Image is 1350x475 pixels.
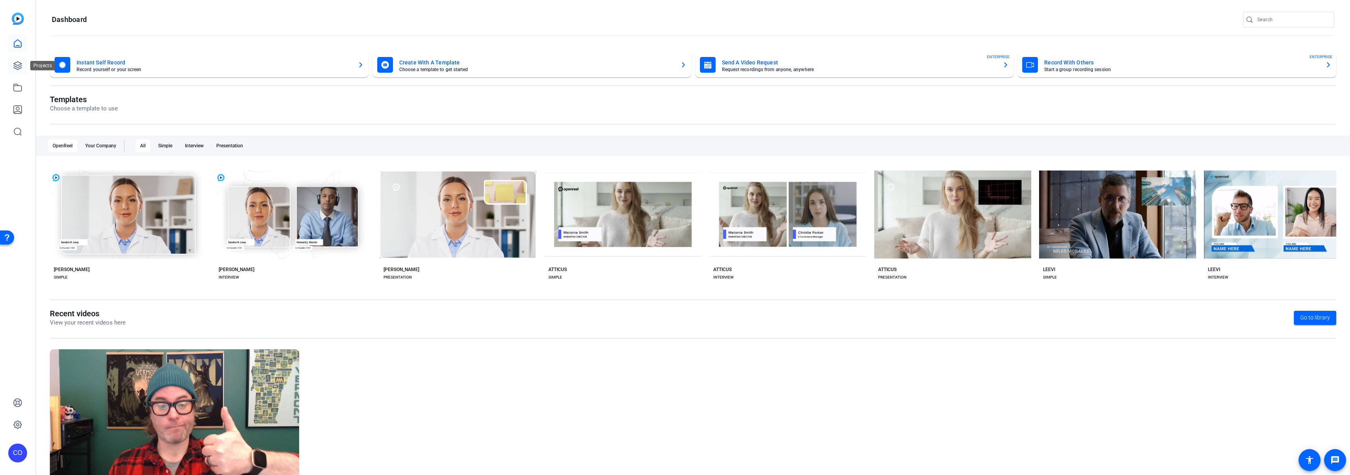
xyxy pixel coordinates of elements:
div: LEEVI [1208,266,1220,273]
div: Interview [180,139,208,152]
input: Search [1257,15,1328,24]
div: OpenReel [48,139,77,152]
img: blue-gradient.svg [12,13,24,25]
div: LEEVI [1043,266,1055,273]
button: Record With OthersStart a group recording sessionENTERPRISE [1018,52,1336,77]
span: ENTERPRISE [987,54,1010,60]
div: INTERVIEW [1208,274,1228,281]
div: SIMPLE [548,274,562,281]
div: ATTICUS [548,266,567,273]
div: [PERSON_NAME] [54,266,90,273]
div: INTERVIEW [219,274,239,281]
mat-card-title: Create With A Template [399,58,674,67]
div: Your Company [80,139,121,152]
span: ENTERPRISE [1310,54,1332,60]
span: Go to library [1300,314,1330,322]
p: View your recent videos here [50,318,126,327]
a: Go to library [1294,311,1336,325]
button: Create With A TemplateChoose a template to get started [373,52,691,77]
div: CO [8,444,27,462]
div: All [135,139,150,152]
mat-card-subtitle: Start a group recording session [1044,67,1319,72]
div: INTERVIEW [713,274,734,281]
h1: Templates [50,95,118,104]
mat-card-title: Send A Video Request [722,58,997,67]
div: SIMPLE [1043,274,1057,281]
mat-card-title: Record With Others [1044,58,1319,67]
div: Projects [30,61,55,70]
h1: Recent videos [50,309,126,318]
mat-icon: accessibility [1305,455,1314,465]
mat-card-title: Instant Self Record [77,58,351,67]
div: PRESENTATION [878,274,906,281]
div: [PERSON_NAME] [384,266,419,273]
mat-card-subtitle: Record yourself or your screen [77,67,351,72]
div: SIMPLE [54,274,68,281]
div: Simple [153,139,177,152]
div: ATTICUS [713,266,732,273]
div: PRESENTATION [384,274,412,281]
button: Instant Self RecordRecord yourself or your screen [50,52,369,77]
div: Presentation [212,139,248,152]
p: Choose a template to use [50,104,118,113]
button: Send A Video RequestRequest recordings from anyone, anywhereENTERPRISE [695,52,1014,77]
mat-card-subtitle: Choose a template to get started [399,67,674,72]
div: ATTICUS [878,266,897,273]
mat-card-subtitle: Request recordings from anyone, anywhere [722,67,997,72]
mat-icon: message [1330,455,1340,465]
div: [PERSON_NAME] [219,266,254,273]
h1: Dashboard [52,15,87,24]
